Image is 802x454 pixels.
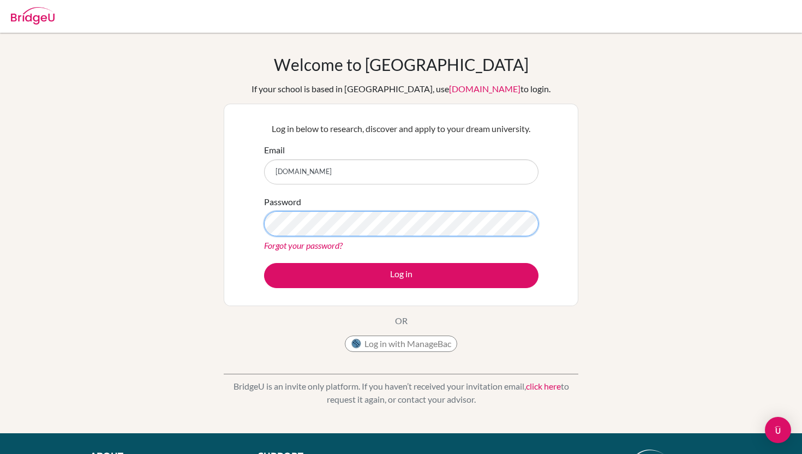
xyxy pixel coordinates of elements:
div: Open Intercom Messenger [765,417,791,443]
button: Log in [264,263,538,288]
a: click here [526,381,561,391]
p: OR [395,314,408,327]
label: Password [264,195,301,208]
a: [DOMAIN_NAME] [449,83,520,94]
p: Log in below to research, discover and apply to your dream university. [264,122,538,135]
label: Email [264,144,285,157]
a: Forgot your password? [264,240,343,250]
p: BridgeU is an invite only platform. If you haven’t received your invitation email, to request it ... [224,380,578,406]
img: Bridge-U [11,7,55,25]
button: Log in with ManageBac [345,336,457,352]
div: If your school is based in [GEOGRAPHIC_DATA], use to login. [252,82,550,95]
h1: Welcome to [GEOGRAPHIC_DATA] [274,55,529,74]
